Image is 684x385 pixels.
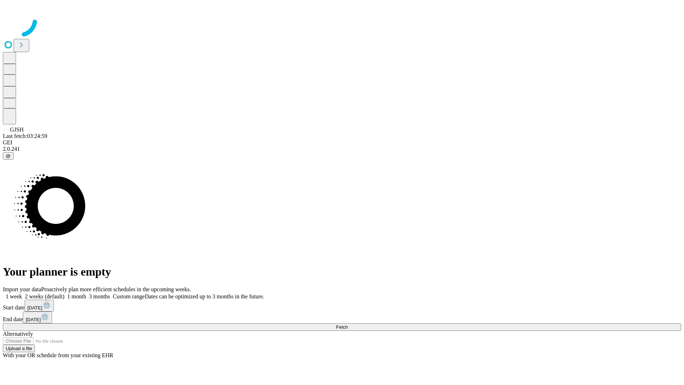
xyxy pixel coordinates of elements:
[89,293,110,299] span: 3 months
[6,293,22,299] span: 1 week
[3,152,14,160] button: @
[6,153,11,159] span: @
[67,293,86,299] span: 1 month
[3,331,33,337] span: Alternatively
[3,146,681,152] div: 2.0.241
[3,345,35,352] button: Upload a file
[25,300,54,312] button: [DATE]
[3,323,681,331] button: Fetch
[3,139,681,146] div: GEI
[23,312,52,323] button: [DATE]
[3,286,41,292] span: Import your data
[3,265,681,278] h1: Your planner is empty
[25,293,64,299] span: 2 weeks (default)
[41,286,191,292] span: Proactively plan more efficient schedules in the upcoming weeks.
[27,305,42,310] span: [DATE]
[3,352,113,358] span: With your OR schedule from your existing EHR
[10,127,24,133] span: GJSH
[3,300,681,312] div: Start date
[113,293,145,299] span: Custom range
[3,312,681,323] div: End date
[336,324,348,330] span: Fetch
[3,133,47,139] span: Last fetch: 03:24:59
[26,317,41,322] span: [DATE]
[145,293,264,299] span: Dates can be optimized up to 3 months in the future.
